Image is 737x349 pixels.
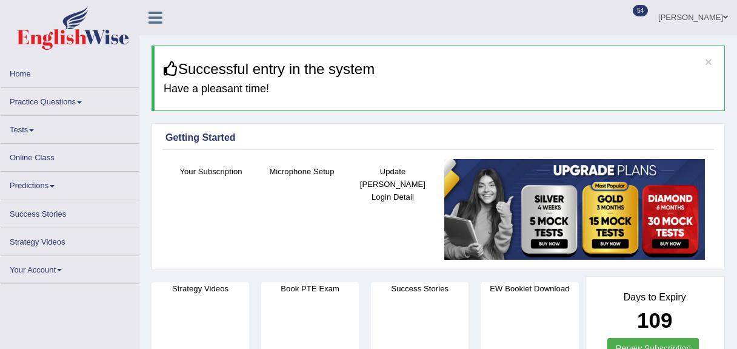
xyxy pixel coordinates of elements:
img: small5.jpg [444,159,705,260]
a: Practice Questions [1,88,139,112]
button: × [705,55,712,68]
h4: Your Subscription [172,165,250,178]
a: Home [1,60,139,84]
a: Your Account [1,256,139,280]
a: Online Class [1,144,139,168]
h4: EW Booklet Download [481,282,578,295]
a: Strategy Videos [1,228,139,252]
a: Success Stories [1,200,139,224]
h4: Microphone Setup [262,165,341,178]
h4: Have a pleasant time! [164,83,715,95]
h4: Success Stories [371,282,469,295]
h4: Days to Expiry [599,292,712,303]
h4: Update [PERSON_NAME] Login Detail [353,165,432,203]
a: Predictions [1,172,139,195]
a: Tests [1,116,139,140]
div: Getting Started [165,130,711,145]
b: 109 [637,308,672,332]
h4: Book PTE Exam [261,282,359,295]
h4: Strategy Videos [152,282,249,295]
span: 54 [633,5,648,16]
h3: Successful entry in the system [164,61,715,77]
